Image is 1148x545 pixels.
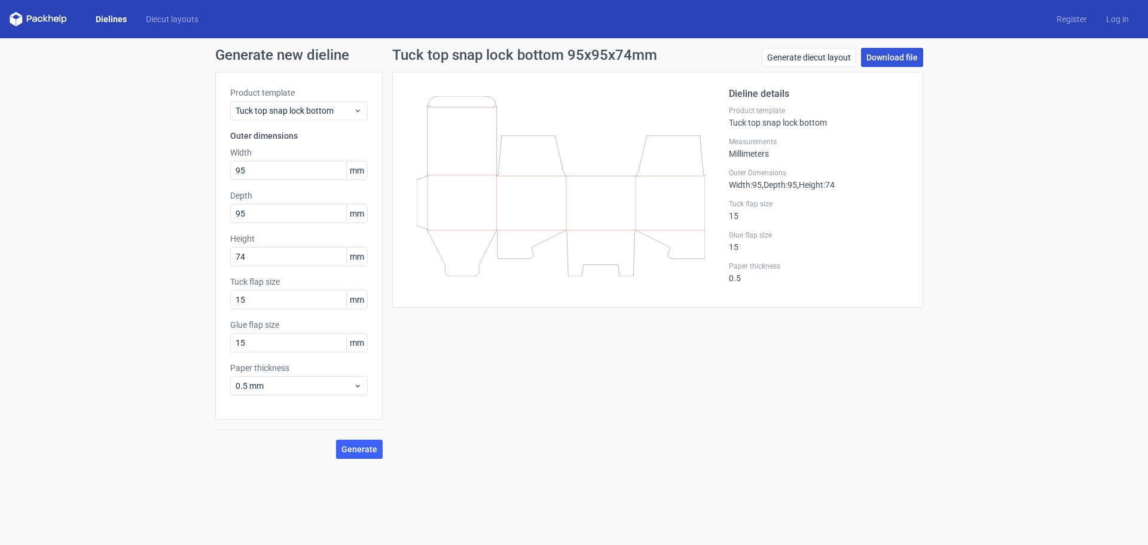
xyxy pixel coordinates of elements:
a: Log in [1097,13,1138,25]
label: Product template [230,87,368,99]
div: 0.5 [729,261,908,283]
button: Generate [336,440,383,459]
label: Tuck flap size [729,199,908,209]
label: Height [230,233,368,245]
span: , Height : 74 [797,180,835,190]
div: 15 [729,199,908,221]
a: Dielines [86,13,136,25]
a: Register [1047,13,1097,25]
label: Outer Dimensions [729,168,908,178]
span: mm [346,291,367,309]
span: mm [346,334,367,352]
a: Download file [861,48,923,67]
h1: Generate new dieline [215,48,933,62]
div: 15 [729,230,908,252]
label: Depth [230,190,368,202]
label: Paper thickness [230,362,368,374]
span: Width : 95 [729,180,762,190]
label: Width [230,147,368,159]
span: mm [346,248,367,266]
span: , Depth : 95 [762,180,797,190]
label: Glue flap size [230,319,368,331]
span: Tuck top snap lock bottom [236,105,353,117]
label: Measurements [729,137,908,147]
span: mm [346,205,367,223]
label: Tuck flap size [230,276,368,288]
a: Diecut layouts [136,13,208,25]
label: Paper thickness [729,261,908,271]
label: Glue flap size [729,230,908,240]
label: Product template [729,106,908,115]
h1: Tuck top snap lock bottom 95x95x74mm [392,48,657,62]
span: mm [346,162,367,179]
span: 0.5 mm [236,380,353,392]
a: Generate diecut layout [762,48,856,67]
div: Tuck top snap lock bottom [729,106,908,127]
span: Generate [341,445,377,453]
h2: Dieline details [729,87,908,101]
h3: Outer dimensions [230,130,368,142]
div: Millimeters [729,137,908,159]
